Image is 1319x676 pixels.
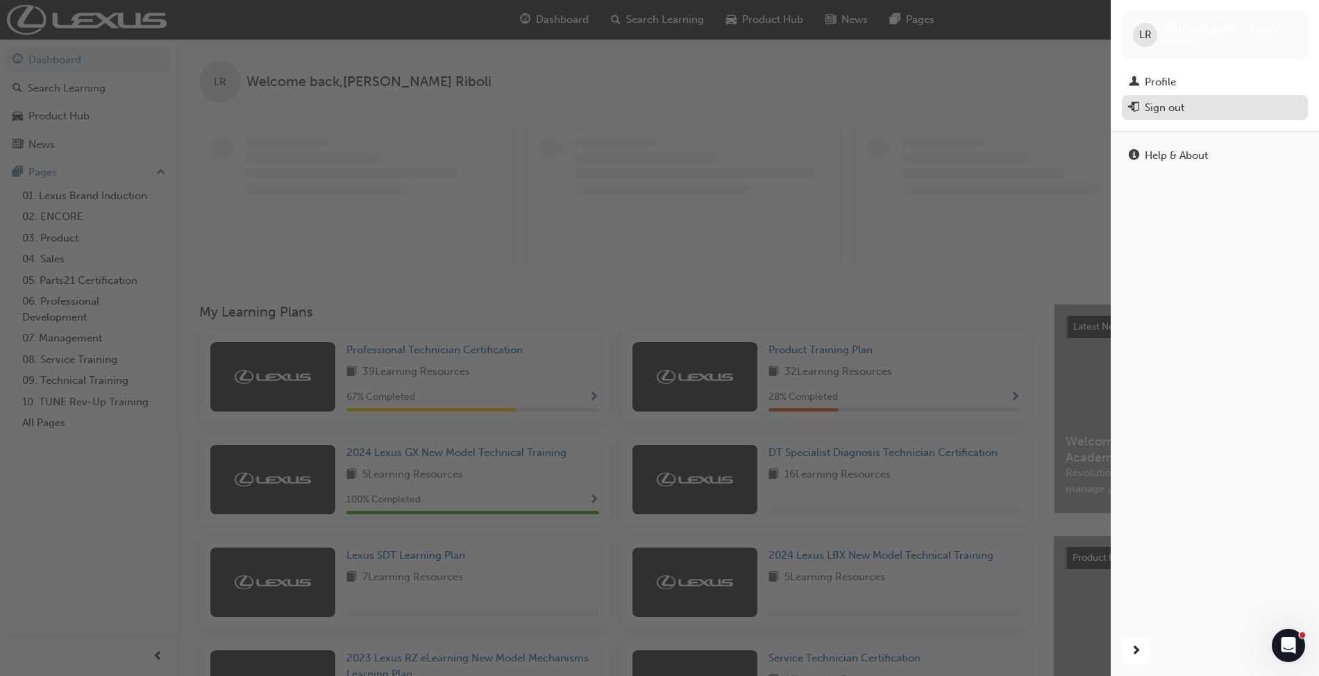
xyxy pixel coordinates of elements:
span: info-icon [1129,150,1139,162]
span: exit-icon [1129,102,1139,115]
span: 655186 [1163,35,1195,47]
a: Help & About [1122,143,1308,169]
span: LR [1139,27,1152,43]
div: Help & About [1145,148,1208,164]
iframe: Intercom live chat [1272,629,1305,662]
span: man-icon [1129,76,1139,89]
div: Profile [1145,74,1176,90]
span: next-icon [1131,643,1141,660]
button: Sign out [1122,95,1308,121]
span: [PERSON_NAME] Riboli [1163,22,1277,35]
a: Profile [1122,69,1308,95]
div: Sign out [1145,100,1184,116]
